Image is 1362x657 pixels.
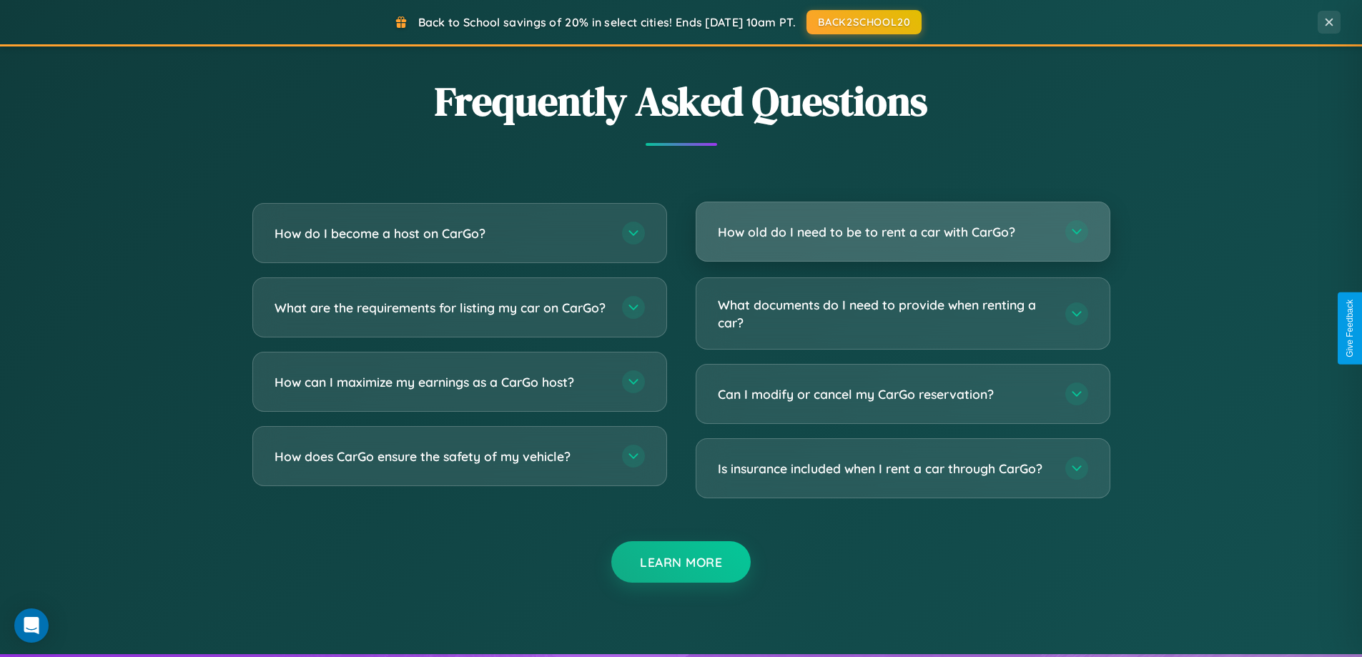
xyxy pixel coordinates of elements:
h3: How old do I need to be to rent a car with CarGo? [718,223,1051,241]
button: Learn More [611,541,751,583]
h3: Is insurance included when I rent a car through CarGo? [718,460,1051,478]
h3: How does CarGo ensure the safety of my vehicle? [275,448,608,465]
h3: Can I modify or cancel my CarGo reservation? [718,385,1051,403]
div: Open Intercom Messenger [14,608,49,643]
h2: Frequently Asked Questions [252,74,1110,129]
button: BACK2SCHOOL20 [806,10,922,34]
h3: What documents do I need to provide when renting a car? [718,296,1051,331]
span: Back to School savings of 20% in select cities! Ends [DATE] 10am PT. [418,15,796,29]
h3: How do I become a host on CarGo? [275,224,608,242]
div: Give Feedback [1345,300,1355,357]
h3: What are the requirements for listing my car on CarGo? [275,299,608,317]
h3: How can I maximize my earnings as a CarGo host? [275,373,608,391]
